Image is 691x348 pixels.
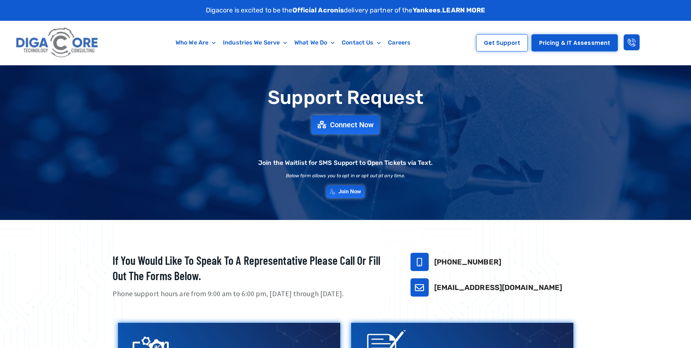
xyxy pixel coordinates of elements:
p: Phone support hours are from 9:00 am to 6:00 pm, [DATE] through [DATE]. [113,289,392,299]
a: Get Support [476,34,528,51]
h2: If you would like to speak to a representative please call or fill out the forms below. [113,253,392,283]
a: Contact Us [338,34,384,51]
a: Join Now [326,185,365,198]
a: 732-646-5725 [411,253,429,271]
strong: Yankees [413,6,441,14]
a: support@digacore.com [411,278,429,297]
strong: Official Acronis [293,6,344,14]
span: Connect Now [330,121,374,128]
span: Get Support [484,40,520,46]
a: Industries We Serve [219,34,291,51]
a: [EMAIL_ADDRESS][DOMAIN_NAME] [434,283,562,292]
p: Digacore is excited to be the delivery partner of the . [206,5,486,15]
span: Pricing & IT Assessment [539,40,610,46]
a: [PHONE_NUMBER] [434,258,501,266]
span: Join Now [338,189,361,194]
a: LEARN MORE [442,6,485,14]
h2: Below form allows you to opt in or opt out at any time. [286,173,405,178]
a: Who We Are [172,34,219,51]
nav: Menu [136,34,450,51]
img: Digacore logo 1 [14,24,101,61]
a: Connect Now [311,115,380,134]
a: Careers [384,34,414,51]
a: Pricing & IT Assessment [531,34,618,51]
h1: Support Request [94,87,597,108]
a: What We Do [291,34,338,51]
h2: Join the Waitlist for SMS Support to Open Tickets via Text. [258,160,433,166]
